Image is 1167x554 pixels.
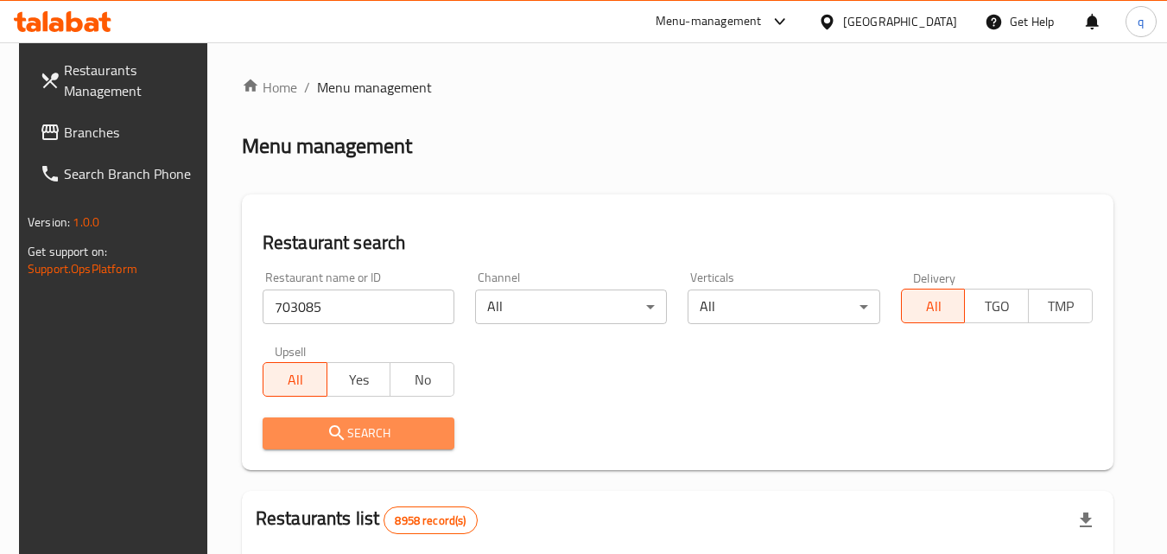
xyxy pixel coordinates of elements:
button: No [390,362,454,397]
nav: breadcrumb [242,77,1113,98]
a: Branches [26,111,214,153]
span: No [397,367,447,392]
li: / [304,77,310,98]
input: Search for restaurant name or ID.. [263,290,454,324]
span: 8958 record(s) [384,513,476,529]
span: TMP [1036,294,1086,319]
div: All [475,290,667,324]
span: Restaurants Management [64,60,200,101]
button: Yes [327,362,391,397]
label: Delivery [913,271,956,283]
span: Get support on: [28,240,107,263]
a: Search Branch Phone [26,153,214,194]
div: All [688,290,879,324]
span: Version: [28,211,70,233]
span: Menu management [317,77,432,98]
span: Search Branch Phone [64,163,200,184]
div: Total records count [384,506,477,534]
span: 1.0.0 [73,211,99,233]
button: All [263,362,327,397]
button: TGO [964,289,1029,323]
span: Branches [64,122,200,143]
div: [GEOGRAPHIC_DATA] [843,12,957,31]
span: Search [276,423,441,444]
a: Support.OpsPlatform [28,258,137,280]
span: All [270,367,320,392]
div: Menu-management [656,11,762,32]
h2: Restaurants list [256,506,478,534]
button: TMP [1028,289,1093,323]
span: q [1138,12,1144,31]
h2: Restaurant search [263,230,1093,256]
div: Export file [1065,500,1107,541]
button: All [901,289,966,323]
button: Search [263,417,454,449]
span: All [909,294,959,319]
a: Home [242,77,297,98]
h2: Menu management [242,132,412,160]
span: TGO [972,294,1022,319]
a: Restaurants Management [26,49,214,111]
label: Upsell [275,345,307,357]
span: Yes [334,367,384,392]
